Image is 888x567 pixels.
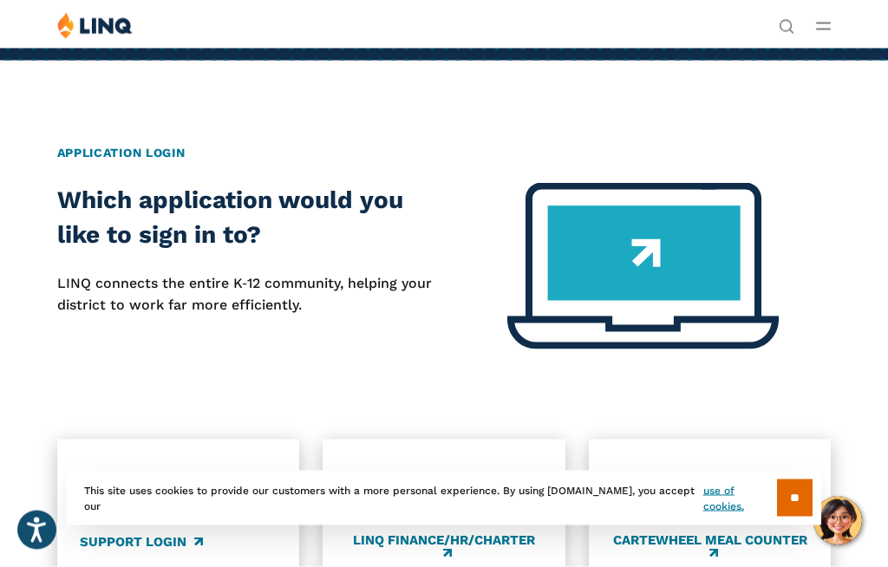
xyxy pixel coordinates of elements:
h2: Application Login [57,144,832,162]
button: Hello, have a question? Let’s chat. [813,497,862,545]
button: Open Search Bar [779,17,794,33]
button: Open Main Menu [816,16,831,36]
a: use of cookies. [703,483,777,514]
nav: Utility Navigation [779,12,794,33]
h2: Which application would you like to sign in to? [57,183,433,252]
p: LINQ connects the entire K‑12 community, helping your district to work far more efficiently. [57,273,433,316]
div: This site uses cookies to provide our customers with a more personal experience. By using [DOMAIN... [67,471,821,525]
img: LINQ | K‑12 Software [57,12,133,39]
